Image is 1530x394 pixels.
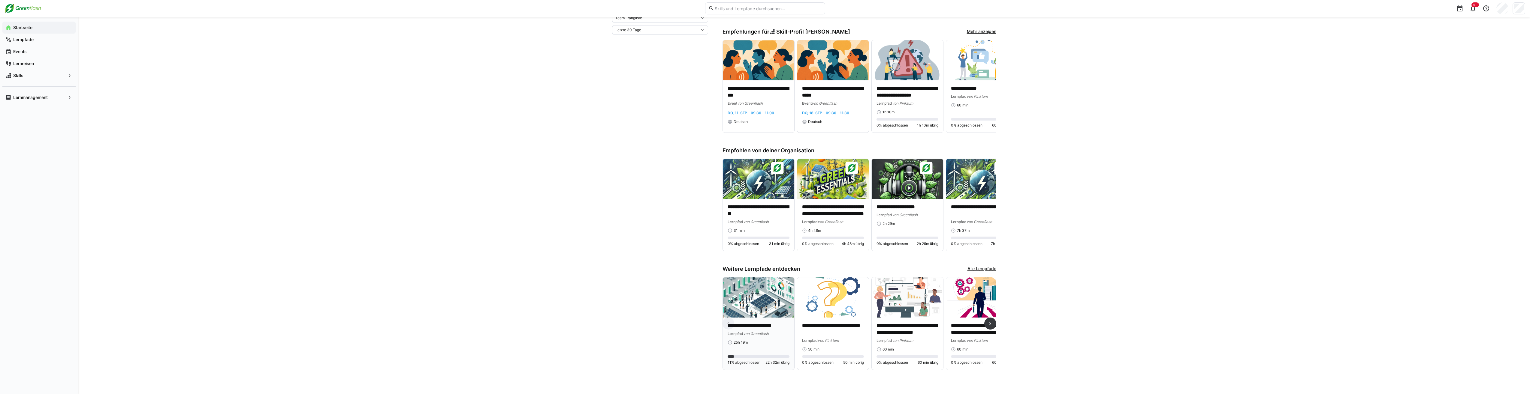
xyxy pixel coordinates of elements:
span: Lernpfad [951,338,967,343]
span: 60 min übrig [992,360,1013,365]
h3: Empfohlen von deiner Organisation [723,147,996,154]
span: 1h 10m [883,110,895,115]
span: Lernpfad [728,219,743,224]
span: Skill-Profil [PERSON_NAME] [776,28,850,35]
span: Lernpfad [877,338,892,343]
h3: Empfehlungen für [723,28,850,35]
span: Lernpfad [877,101,892,106]
img: image [797,159,869,199]
span: Team-Rangliste [615,16,642,20]
span: 7h 37m [957,228,970,233]
span: von Greenflash [743,219,769,224]
img: image [872,277,943,318]
span: 9+ [1473,3,1477,7]
span: 0% abgeschlossen [951,241,982,246]
span: 2h 29m übrig [917,241,938,246]
span: 60 min übrig [992,123,1013,128]
span: Event [802,101,812,106]
span: 60 min [957,103,968,108]
img: image [872,40,943,80]
span: von Pinktum [818,338,839,343]
span: 0% abgeschlossen [728,241,759,246]
span: von Pinktum [967,338,988,343]
span: von Pinktum [892,338,913,343]
span: 31 min [734,228,745,233]
span: 4h 48m übrig [842,241,864,246]
span: 0% abgeschlossen [951,360,982,365]
span: Do, 18. Sep. · 09:30 - 11:30 [802,111,849,115]
span: von Pinktum [967,94,988,99]
span: von Greenflash [737,101,763,106]
span: von Greenflash [743,331,769,336]
span: von Greenflash [892,213,918,217]
span: Letzte 30 Tage [615,28,641,32]
img: image [946,159,1018,199]
img: image [872,159,943,199]
img: image [946,277,1018,318]
span: von Greenflash [818,219,843,224]
span: 31 min übrig [769,241,789,246]
h3: Weitere Lernpfade entdecken [723,266,800,272]
span: 60 min [957,347,968,352]
span: 0% abgeschlossen [951,123,982,128]
span: Deutsch [734,119,748,124]
span: 50 min [808,347,819,352]
span: 0% abgeschlossen [802,241,834,246]
span: 11% abgeschlossen [728,360,760,365]
a: Alle Lernpfade [967,266,996,272]
span: 4h 48m [808,228,821,233]
span: 0% abgeschlossen [877,241,908,246]
span: 0% abgeschlossen [802,360,834,365]
span: von Greenflash [967,219,992,224]
span: 7h 37m übrig [991,241,1013,246]
input: Skills und Lernpfade durchsuchen… [714,6,822,11]
span: Lernpfad [802,338,818,343]
img: image [723,40,794,80]
span: 0% abgeschlossen [877,123,908,128]
span: 60 min übrig [918,360,938,365]
img: image [723,277,794,318]
span: Lernpfad [877,213,892,217]
span: von Greenflash [812,101,837,106]
span: Deutsch [808,119,822,124]
span: 60 min [883,347,894,352]
span: von Pinktum [892,101,913,106]
span: Lernpfad [951,219,967,224]
span: Do, 11. Sep. · 09:30 - 11:00 [728,111,774,115]
span: 0% abgeschlossen [877,360,908,365]
span: Event [728,101,737,106]
span: 50 min übrig [843,360,864,365]
span: 22h 32m übrig [765,360,789,365]
span: 25h 19m [734,340,748,345]
span: Lernpfad [802,219,818,224]
span: 2h 29m [883,221,895,226]
span: 1h 10m übrig [917,123,938,128]
img: image [946,40,1018,80]
span: Lernpfad [728,331,743,336]
img: image [797,277,869,318]
span: Lernpfad [951,94,967,99]
img: image [723,159,794,199]
img: image [797,40,869,80]
a: Mehr anzeigen [967,28,996,35]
